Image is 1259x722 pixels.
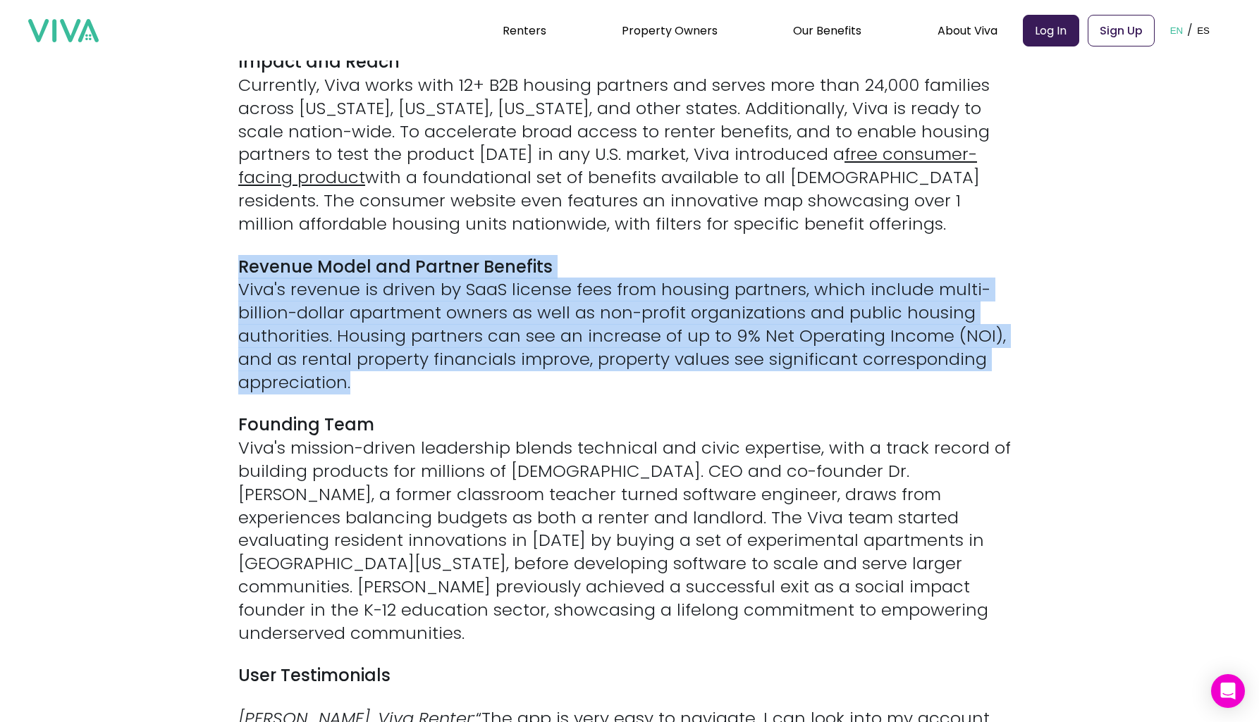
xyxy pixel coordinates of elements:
a: Log In [1023,15,1079,46]
p: Currently, Viva works with 12+ B2B housing partners and serves more than 24,000 families across [... [238,51,1021,235]
a: Sign Up [1088,15,1155,46]
img: viva [28,19,99,43]
strong: User Testimonials [238,664,391,687]
p: Viva's revenue is driven by SaaS license fees from housing partners, which include multi-billion-... [238,256,1021,394]
strong: Impact and Reach [238,50,400,73]
div: Our Benefits [793,13,861,48]
strong: Revenue Model and Partner Benefits [238,255,553,278]
p: Viva's mission-driven leadership blends technical and civic expertise, with a track record of bui... [238,413,1021,645]
strong: Founding Team [238,413,374,436]
a: free consumer-facing product [238,142,977,189]
div: Open Intercom Messenger [1211,674,1245,708]
div: About Viva [938,13,997,48]
a: Renters [503,23,546,39]
button: ES [1193,8,1214,52]
button: EN [1166,8,1188,52]
a: Property Owners [622,23,718,39]
p: / [1187,20,1193,41]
